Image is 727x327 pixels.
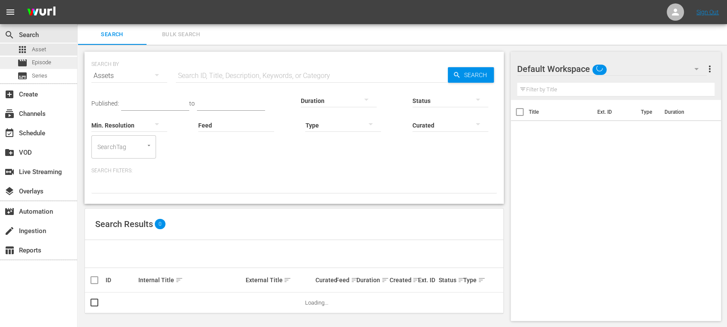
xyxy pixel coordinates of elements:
p: Search Filters: [91,167,497,174]
div: Duration [356,275,387,285]
div: External Title [245,275,312,285]
span: Episode [17,58,28,68]
span: Series [32,72,47,80]
div: Default Workspace [517,57,707,81]
span: sort [478,276,486,284]
span: sort [458,276,465,284]
div: Internal Title [138,275,243,285]
div: Type [463,275,477,285]
span: Search [83,30,141,40]
button: Open [145,141,153,149]
span: Schedule [4,128,15,138]
th: Ext. ID [592,100,635,124]
div: Assets [91,64,167,88]
span: Channels [4,109,15,119]
span: Episode [32,58,51,67]
span: Published: [91,100,119,107]
span: Asset [32,45,46,54]
th: Duration [659,100,711,124]
div: ID [106,277,136,283]
span: Loading... [305,299,328,306]
img: ans4CAIJ8jUAAAAAAAAAAAAAAAAAAAAAAAAgQb4GAAAAAAAAAAAAAAAAAAAAAAAAJMjXAAAAAAAAAAAAAAAAAAAAAAAAgAT5G... [21,2,62,22]
span: Bulk Search [152,30,210,40]
div: Created [389,275,415,285]
span: menu [5,7,16,17]
span: sort [412,276,420,284]
span: sort [175,276,183,284]
button: Search [448,67,494,83]
span: Series [17,71,28,81]
span: Search Results [95,219,153,229]
span: to [189,100,195,107]
span: VOD [4,147,15,158]
th: Type [635,100,659,124]
span: Ingestion [4,226,15,236]
span: Live Streaming [4,167,15,177]
span: sort [284,276,291,284]
div: Status [439,275,461,285]
span: Create [4,89,15,100]
span: Search [461,67,494,83]
a: Sign Out [696,9,719,16]
div: Feed [336,275,354,285]
div: Curated [315,277,334,283]
span: sort [381,276,389,284]
span: Asset [17,44,28,55]
div: Ext. ID [418,277,436,283]
span: Automation [4,206,15,217]
span: more_vert [704,64,715,74]
span: sort [351,276,359,284]
th: Title [529,100,593,124]
span: Reports [4,245,15,255]
span: 0 [155,219,165,229]
button: more_vert [704,59,715,79]
span: Search [4,30,15,40]
span: Overlays [4,186,15,196]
